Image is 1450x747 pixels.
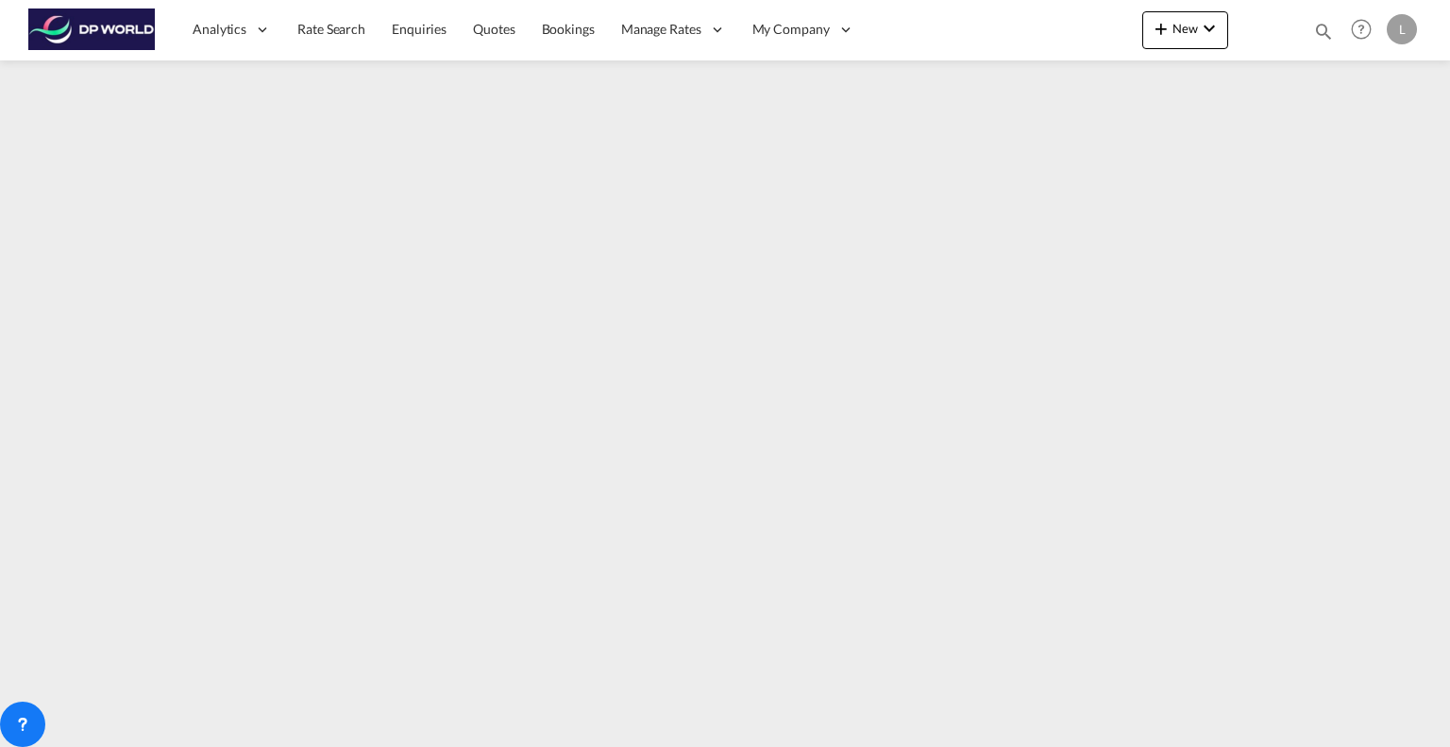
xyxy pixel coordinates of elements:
[1198,17,1221,40] md-icon: icon-chevron-down
[1387,14,1417,44] div: L
[1150,21,1221,36] span: New
[297,21,365,37] span: Rate Search
[621,20,701,39] span: Manage Rates
[542,21,595,37] span: Bookings
[392,21,447,37] span: Enquiries
[1345,13,1377,45] span: Help
[752,20,830,39] span: My Company
[1313,21,1334,49] div: icon-magnify
[1142,11,1228,49] button: icon-plus 400-fgNewicon-chevron-down
[1313,21,1334,42] md-icon: icon-magnify
[193,20,246,39] span: Analytics
[473,21,514,37] span: Quotes
[1345,13,1387,47] div: Help
[1150,17,1172,40] md-icon: icon-plus 400-fg
[28,8,156,51] img: c08ca190194411f088ed0f3ba295208c.png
